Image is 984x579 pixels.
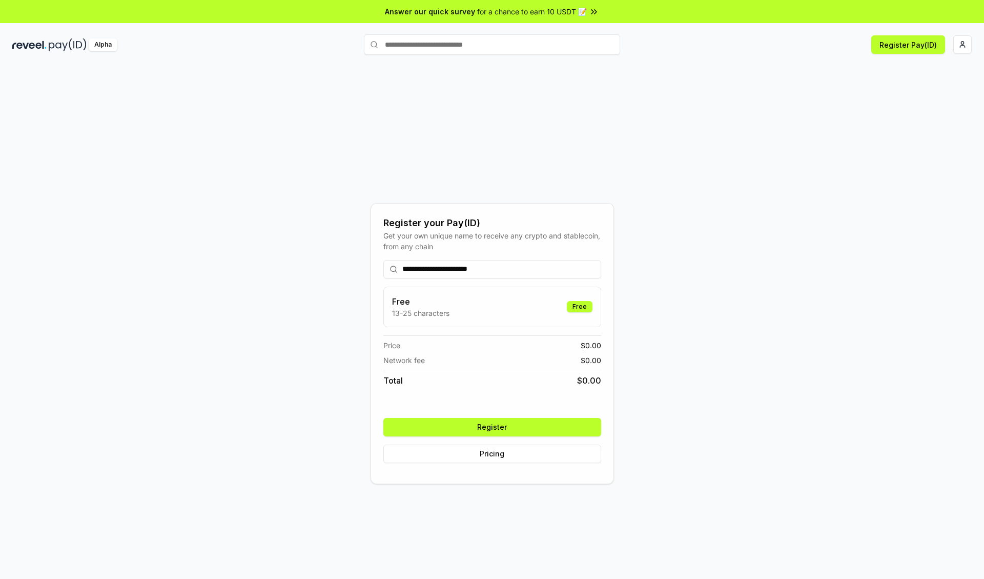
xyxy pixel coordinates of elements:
[89,38,117,51] div: Alpha
[581,340,601,351] span: $ 0.00
[567,301,592,312] div: Free
[871,35,945,54] button: Register Pay(ID)
[581,355,601,366] span: $ 0.00
[477,6,587,17] span: for a chance to earn 10 USDT 📝
[383,216,601,230] div: Register your Pay(ID)
[392,308,449,318] p: 13-25 characters
[383,355,425,366] span: Network fee
[577,374,601,387] span: $ 0.00
[383,374,403,387] span: Total
[383,445,601,463] button: Pricing
[383,418,601,436] button: Register
[385,6,475,17] span: Answer our quick survey
[49,38,87,51] img: pay_id
[383,230,601,252] div: Get your own unique name to receive any crypto and stablecoin, from any chain
[383,340,400,351] span: Price
[392,295,449,308] h3: Free
[12,38,47,51] img: reveel_dark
